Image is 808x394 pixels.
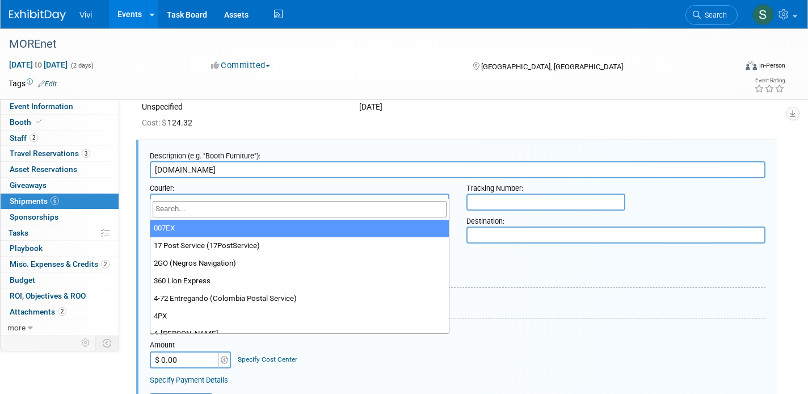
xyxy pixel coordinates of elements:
div: Event Format [670,59,785,76]
img: Format-Inperson.png [746,61,757,70]
a: Search [685,5,738,25]
a: Playbook [1,241,119,256]
div: MOREnet [5,34,719,55]
span: Search [701,11,727,19]
span: Booth [10,118,44,127]
span: Cost: $ [142,118,167,127]
span: Staff [10,133,38,142]
img: ExhibitDay [9,10,66,21]
div: Courier: [150,178,449,194]
a: Asset Reservations [1,162,119,177]
i: Booth reservation complete [36,119,42,125]
a: Booth [1,115,119,130]
td: Personalize Event Tab Strip [76,336,96,350]
li: 4PX [150,308,449,325]
div: Amount [150,340,232,351]
span: Playbook [10,244,43,253]
span: Select courier [155,198,201,207]
div: Description (e.g. "Booth Furniture"): [150,146,765,161]
a: Edit [38,80,57,88]
p: 300x stickers [7,5,599,16]
span: [GEOGRAPHIC_DATA], [GEOGRAPHIC_DATA] [481,62,623,71]
div: Destination: [466,211,766,227]
body: Rich Text Area. Press ALT-0 for help. [6,5,599,16]
a: Staff2 [1,131,119,146]
div: [DATE] [359,101,559,112]
span: Unspecified [142,102,183,111]
a: Sponsorships [1,209,119,225]
span: ROI, Objectives & ROO [10,291,86,300]
span: more [7,323,26,332]
span: 2 [58,307,66,316]
a: Specify Cost Center [238,355,297,363]
span: Shipments [10,196,59,206]
a: Tasks [1,225,119,241]
span: Event Information [10,102,73,111]
a: Budget [1,273,119,288]
li: 2GO (Negros Navigation) [150,255,449,273]
td: Toggle Event Tabs [96,336,119,350]
a: Attachments2 [1,304,119,320]
span: Tasks [9,228,28,237]
div: Event Rating [754,78,785,83]
span: Travel Reservations [10,149,90,158]
span: Vivi [79,10,92,19]
button: Committed [207,60,275,72]
img: Sara Membreno [752,4,774,26]
a: ROI, Objectives & ROO [1,288,119,304]
span: Asset Reservations [10,165,77,174]
span: to [33,60,44,69]
a: Shipments6 [1,194,119,209]
div: Tracking Number: [466,178,766,194]
span: Giveaways [10,181,47,190]
a: Specify Payment Details [150,376,228,384]
a: Event Information [1,99,119,114]
a: Travel Reservations3 [1,146,119,161]
li: 360 Lion Express [150,273,449,290]
span: 3 [82,149,90,158]
span: [DATE] [DATE] [9,60,68,70]
div: In-Person [759,61,785,70]
a: Misc. Expenses & Credits2 [1,257,119,272]
span: 2 [101,260,110,269]
li: 4-72 Entregando (Colombia Postal Service) [150,290,449,308]
span: Misc. Expenses & Credits [10,259,110,269]
span: 6 [51,196,59,205]
span: (2 days) [70,62,94,69]
li: 007EX [150,220,449,237]
span: Sponsorships [10,212,58,221]
li: A [PERSON_NAME] [150,325,449,343]
li: 17 Post Service (17PostService) [150,237,449,255]
td: Tags [9,78,57,89]
div: Cost: [150,327,765,338]
input: Search... [153,201,447,217]
span: Budget [10,275,35,284]
span: 2 [30,133,38,142]
span: 124.32 [142,118,197,127]
a: more [1,320,119,336]
span: Attachments [10,307,66,316]
a: Giveaways [1,178,119,193]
